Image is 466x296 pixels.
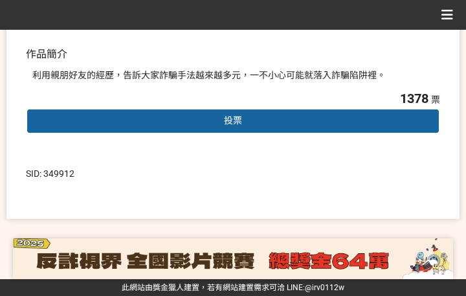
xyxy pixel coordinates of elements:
span: 可洽 LINE: [122,283,344,292]
span: 票 [431,95,440,105]
span: 作品簡介 [26,48,67,60]
a: @irv0112w [305,283,344,292]
span: 投票 [224,115,242,126]
img: d5dd58f8-aeb6-44fd-a984-c6eabd100919.png [13,238,453,279]
div: 利用親朋好友的經歷，告訴大家詐騙手法越來越多元，一不小心可能就落入詐騙陷阱裡。 [32,69,434,82]
a: 此網站由獎金獵人建置，若有網站建置需求 [122,283,269,292]
span: 1378 [400,91,428,106]
iframe: IFrame Embed [327,167,392,180]
span: SID: 349912 [26,168,74,179]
